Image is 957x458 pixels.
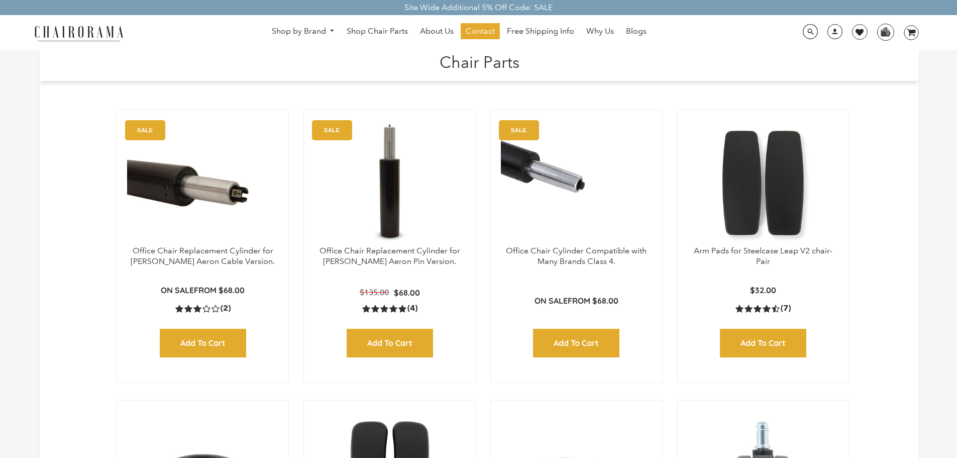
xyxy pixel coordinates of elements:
span: Contact [466,26,495,37]
a: Office Chair Replacement Cylinder for Herman Miller Aeron Pin Version. - chairorama Office Chair ... [314,120,465,246]
strong: On Sale [535,296,568,306]
a: Office Chair Replacement Cylinder for [PERSON_NAME] Aeron Cable Version. [131,246,275,266]
a: Arm Pads for Steelcase Leap V2 chair- Pair [694,246,832,266]
a: Office Chair Replacement Cylinder for [PERSON_NAME] Aeron Pin Version. [320,246,460,266]
a: Office Chair Cylinder Compatible with Many Brands Class 4. [506,246,647,266]
input: Add to Cart [720,329,806,357]
a: 5.0 rating (4 votes) [362,303,417,314]
img: Office Chair Replacement Cylinder for Herman Miller Aeron Cable Version. - chairorama [127,120,253,246]
span: (2) [221,303,231,314]
p: from $68.00 [161,285,245,296]
img: Office Chair Cylinder Compatible with Many Brands Class 4. - chairorama [501,120,652,246]
a: Blogs [621,23,652,39]
nav: DesktopNavigation [172,23,747,42]
strong: On Sale [161,285,194,295]
a: Office Chair Replacement Cylinder for Herman Miller Aeron Cable Version. - chairorama Office Chai... [127,120,278,246]
span: Blogs [626,26,647,37]
img: chairorama [29,24,129,42]
a: About Us [415,23,459,39]
input: Add to Cart [533,329,619,357]
span: Free Shipping Info [507,26,574,37]
p: from $68.00 [535,296,618,306]
span: (4) [407,303,417,314]
a: Office Chair Cylinder Compatible with Many Brands Class 4. - chairorama Office Chair Cylinder Com... [501,120,652,246]
p: $68.00 [394,288,420,298]
img: Office Chair Replacement Cylinder for Herman Miller Aeron Pin Version. - chairorama [314,120,465,246]
img: WhatsApp_Image_2024-07-12_at_16.23.01.webp [878,24,893,39]
p: $135.00 [360,288,394,298]
span: (7) [781,303,791,314]
a: Contact [461,23,500,39]
h1: Chair Parts [50,50,909,72]
text: SALE [137,127,153,133]
span: Why Us [586,26,614,37]
input: Add to Cart [160,329,246,357]
span: Shop Chair Parts [347,26,408,37]
a: Shop by Brand [267,24,340,39]
input: Add to Cart [347,329,433,357]
text: SALE [324,127,340,133]
a: 4.4 rating (7 votes) [735,303,791,314]
a: Arm Pads for Steelcase Leap V2 chair- Pair - chairorama Arm Pads for Steelcase Leap V2 chair- Pai... [688,120,839,246]
a: Free Shipping Info [502,23,579,39]
a: Why Us [581,23,619,39]
a: 3.0 rating (2 votes) [175,303,231,314]
p: $32.00 [750,285,776,296]
img: Arm Pads for Steelcase Leap V2 chair- Pair - chairorama [688,120,839,246]
a: Shop Chair Parts [342,23,413,39]
span: About Us [420,26,454,37]
text: SALE [511,127,526,133]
